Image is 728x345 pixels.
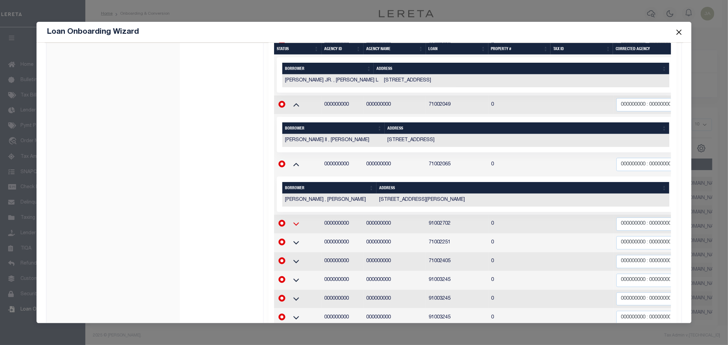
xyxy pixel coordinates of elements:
[385,122,669,134] th: Address: activate to sort column ascending
[613,43,676,55] th: Corrected Agency: activate to sort column ascending
[282,194,376,207] td: [PERSON_NAME] , [PERSON_NAME]
[322,95,363,114] td: 000000000
[376,182,669,194] th: Address: activate to sort column ascending
[322,43,363,55] th: Agency ID: activate to sort column ascending
[381,74,669,87] td: [STREET_ADDRESS]
[426,252,488,271] td: 71002405
[363,215,426,234] td: 000000000
[363,271,426,290] td: 000000000
[322,290,363,309] td: 000000000
[426,290,488,309] td: 91003245
[322,271,363,290] td: 000000000
[489,234,551,252] td: 0
[489,308,551,327] td: 0
[489,252,551,271] td: 0
[363,234,426,252] td: 000000000
[426,271,488,290] td: 91003245
[363,308,426,327] td: 000000000
[426,155,488,174] td: 71002065
[489,155,551,174] td: 0
[489,290,551,309] td: 0
[374,63,669,74] th: Address: activate to sort column ascending
[674,28,683,36] button: Close
[282,74,381,87] td: [PERSON_NAME] JR. , [PERSON_NAME] L
[322,308,363,327] td: 000000000
[282,122,385,134] th: Borrower: activate to sort column ascending
[489,271,551,290] td: 0
[488,43,551,55] th: Property #: activate to sort column ascending
[376,194,669,207] td: [STREET_ADDRESS][PERSON_NAME]
[426,43,488,55] th: Loan: activate to sort column ascending
[363,43,426,55] th: Agency Name: activate to sort column ascending
[551,43,613,55] th: Tax ID: activate to sort column ascending
[426,308,488,327] td: 91003245
[282,63,374,74] th: Borrower: activate to sort column ascending
[322,215,363,234] td: 000000000
[426,234,488,252] td: 71002251
[489,215,551,234] td: 0
[322,252,363,271] td: 000000000
[363,95,426,114] td: 000000000
[426,215,488,234] td: 91002702
[47,27,139,37] h5: Loan Onboarding Wizard
[363,155,426,174] td: 000000000
[274,43,322,55] th: Status: activate to sort column ascending
[363,252,426,271] td: 000000000
[489,95,551,114] td: 0
[426,95,488,114] td: 71002049
[282,134,385,147] td: [PERSON_NAME] II , [PERSON_NAME]
[385,134,669,147] td: [STREET_ADDRESS]
[322,234,363,252] td: 000000000
[282,182,376,194] th: Borrower: activate to sort column ascending
[322,155,363,174] td: 000000000
[363,290,426,309] td: 000000000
